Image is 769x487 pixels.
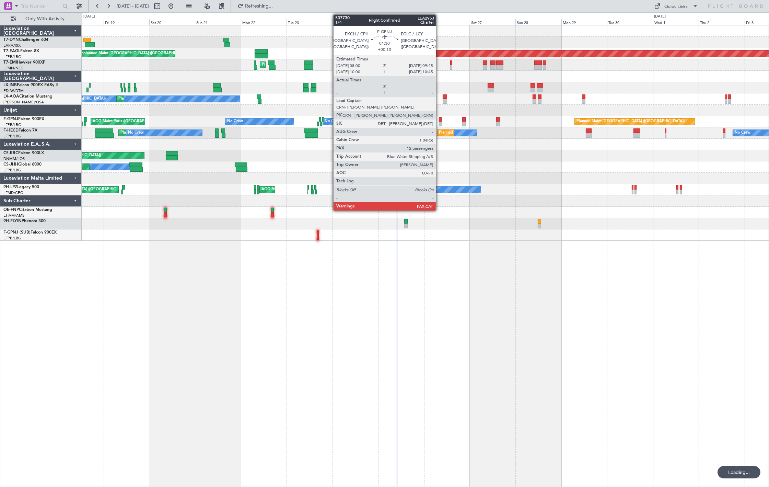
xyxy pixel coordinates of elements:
button: Only With Activity [8,13,74,24]
div: Thu 2 [699,19,744,25]
div: Planned Maint Nice ([GEOGRAPHIC_DATA]) [118,94,195,104]
div: Planned Maint [GEOGRAPHIC_DATA] ([GEOGRAPHIC_DATA]) [439,128,547,138]
a: OE-FNPCitation Mustang [3,208,52,212]
div: [DATE] [654,14,666,20]
span: T7-DYN [3,38,19,42]
button: Refreshing... [234,1,276,12]
div: Mon 29 [561,19,607,25]
div: Sun 28 [515,19,561,25]
div: Thu 25 [378,19,424,25]
span: CS-RRC [3,151,18,155]
a: F-HECDFalcon 7X [3,128,37,133]
div: Loading... [718,466,760,478]
span: F-GPNJ (SUB) [3,230,31,235]
div: Sun 21 [195,19,241,25]
a: LFPB/LBG [3,168,21,173]
a: EVRA/RIX [3,43,21,48]
a: T7-EAGLFalcon 8X [3,49,39,53]
span: F-GPNJ [3,117,18,121]
a: [PERSON_NAME]/QSA [3,100,44,105]
span: OE-FNP [3,208,19,212]
div: Planned Maint Dubai (Al Maktoum Intl) [349,48,417,59]
input: Trip Number [21,1,60,11]
div: AOG Maint Paris ([GEOGRAPHIC_DATA]) [93,116,165,127]
a: LFMD/CEQ [3,190,23,195]
a: F-GPNJ (SUB)Falcon 900EX [3,230,57,235]
span: LX-AOA [3,94,19,99]
div: Fri 26 [424,19,470,25]
span: [DATE] - [DATE] [117,3,149,9]
div: Planned Maint [GEOGRAPHIC_DATA] ([GEOGRAPHIC_DATA]) [120,128,229,138]
div: No Crew [387,128,403,138]
span: F-HECD [3,128,19,133]
a: LFMN/NCE [3,66,24,71]
a: LFPB/LBG [3,122,21,127]
a: DNMM/LOS [3,156,25,161]
div: Planned Maint [GEOGRAPHIC_DATA] [262,60,327,70]
div: Fri 19 [104,19,149,25]
a: LFPB/LBG [3,236,21,241]
div: Planned Maint [GEOGRAPHIC_DATA] ([GEOGRAPHIC_DATA]) [576,116,685,127]
span: Refreshing... [245,4,273,9]
a: CS-JHHGlobal 6000 [3,162,42,167]
div: Sat 27 [470,19,515,25]
button: Quick Links [651,1,702,12]
div: Wed 1 [653,19,699,25]
div: [DATE] [83,14,95,20]
div: No Crew [414,184,430,195]
a: T7-EMIHawker 900XP [3,60,45,65]
span: Only With Activity [18,16,72,21]
a: LFPB/LBG [3,134,21,139]
div: No Crew [128,128,144,138]
span: T7-EMI [3,60,17,65]
div: Planned Maint [GEOGRAPHIC_DATA] ([GEOGRAPHIC_DATA]) [393,162,501,172]
a: LX-INBFalcon 900EX EASy II [3,83,58,87]
a: LFPB/LBG [3,54,21,59]
a: LX-AOACitation Mustang [3,94,53,99]
a: EDLW/DTM [3,88,24,93]
span: LX-INB [3,83,17,87]
div: Tue 23 [287,19,332,25]
span: T7-EAGL [3,49,20,53]
div: Sat 20 [149,19,195,25]
span: 9H-LPZ [3,185,17,189]
div: AOG Maint Cannes (Mandelieu) [261,184,316,195]
a: 9H-FLYINPhenom 300 [3,219,46,223]
a: CS-RRCFalcon 900LX [3,151,44,155]
div: Quick Links [665,3,688,10]
span: 9H-FLYIN [3,219,22,223]
div: No Crew [735,128,750,138]
div: Planned Maint [GEOGRAPHIC_DATA] ([GEOGRAPHIC_DATA]) [370,82,478,93]
div: No Crew [325,116,340,127]
a: EHAM/AMS [3,213,24,218]
a: 9H-LPZLegacy 500 [3,185,39,189]
span: CS-JHH [3,162,18,167]
div: Wed 24 [333,19,378,25]
div: Tue 30 [607,19,653,25]
a: F-GPNJFalcon 900EX [3,117,44,121]
div: Unplanned Maint [GEOGRAPHIC_DATA] ([GEOGRAPHIC_DATA]) [79,48,191,59]
a: T7-DYNChallenger 604 [3,38,48,42]
div: Mon 22 [241,19,287,25]
div: No Crew [227,116,243,127]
